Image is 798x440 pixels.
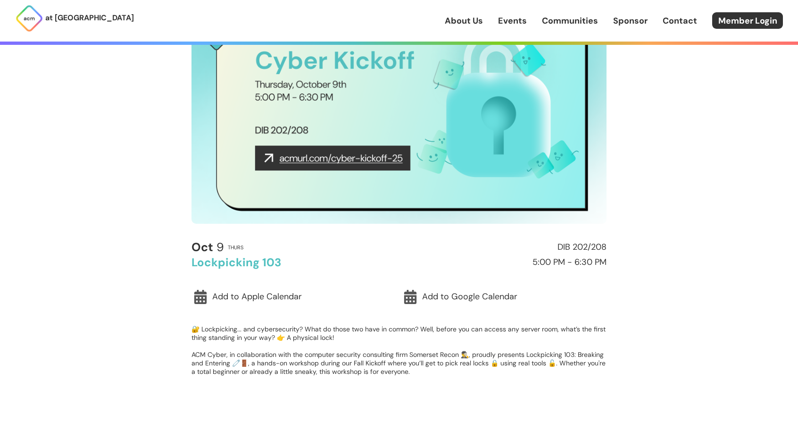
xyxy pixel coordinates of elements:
[191,286,397,308] a: Add to Apple Calendar
[403,258,607,267] h2: 5:00 PM - 6:30 PM
[15,4,134,33] a: at [GEOGRAPHIC_DATA]
[191,239,213,255] b: Oct
[712,12,783,29] a: Member Login
[663,15,697,27] a: Contact
[401,286,607,308] a: Add to Google Calendar
[542,15,598,27] a: Communities
[228,245,243,250] h2: Thurs
[403,243,607,252] h2: DIB 202/208
[191,256,395,269] h2: Lockpicking 103
[15,4,43,33] img: ACM Logo
[613,15,648,27] a: Sponsor
[45,12,134,24] p: at [GEOGRAPHIC_DATA]
[498,15,527,27] a: Events
[445,15,483,27] a: About Us
[191,325,607,376] p: 🔐 Lockpicking... and cybersecurity? What do those two have in common? Well, before you can access...
[191,241,224,254] h2: 9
